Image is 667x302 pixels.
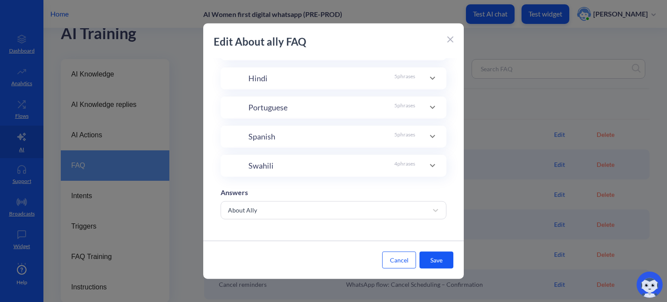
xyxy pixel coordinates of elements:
div: Swahili4phrases [221,154,446,176]
p: 5 phrases [394,72,415,84]
div: Hindi5phrases [221,67,446,89]
p: Portuguese [248,101,287,113]
div: Answers [221,187,446,197]
p: Hindi [248,72,267,84]
button: Cancel [382,252,416,269]
p: Spanish [248,130,275,142]
div: Spanish5phrases [221,125,446,147]
p: Swahili [248,159,274,171]
p: 5 phrases [394,130,415,142]
div: About Ally [228,206,257,215]
div: Portuguese5phrases [221,96,446,118]
img: copilot-icon.svg [637,272,663,298]
p: 5 phrases [394,101,415,113]
p: 4 phrases [394,159,415,171]
button: Save [419,252,453,269]
p: Edit About ally FAQ [214,33,444,49]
